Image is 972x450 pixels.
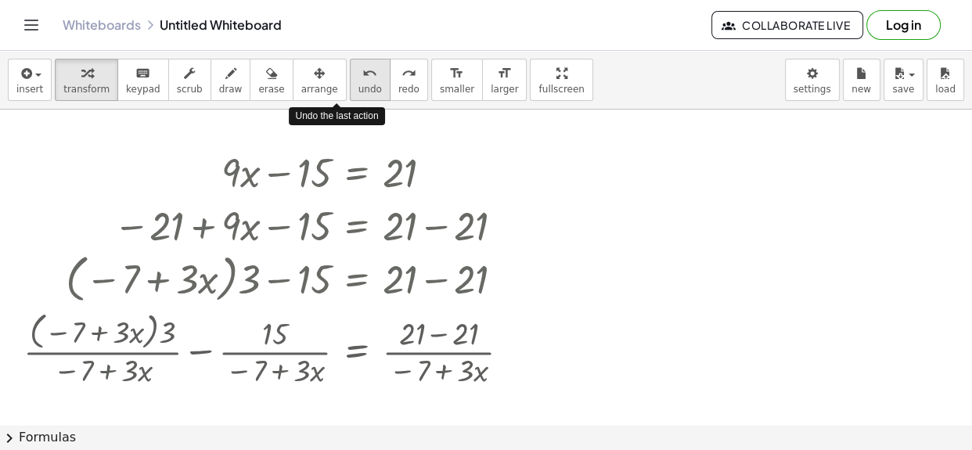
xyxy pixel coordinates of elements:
[431,59,483,101] button: format_sizesmaller
[16,84,43,95] span: insert
[538,84,584,95] span: fullscreen
[289,107,384,125] div: Undo the last action
[785,59,840,101] button: settings
[177,84,203,95] span: scrub
[8,59,52,101] button: insert
[390,59,428,101] button: redoredo
[491,84,518,95] span: larger
[440,84,474,95] span: smaller
[358,84,382,95] span: undo
[211,59,251,101] button: draw
[398,84,419,95] span: redo
[927,59,964,101] button: load
[843,59,880,101] button: new
[63,84,110,95] span: transform
[258,84,284,95] span: erase
[219,84,243,95] span: draw
[530,59,592,101] button: fullscreen
[892,84,914,95] span: save
[362,64,377,83] i: undo
[117,59,169,101] button: keyboardkeypad
[725,18,850,32] span: Collaborate Live
[482,59,527,101] button: format_sizelarger
[19,13,44,38] button: Toggle navigation
[711,11,863,39] button: Collaborate Live
[293,59,347,101] button: arrange
[135,64,150,83] i: keyboard
[168,59,211,101] button: scrub
[935,84,956,95] span: load
[497,64,512,83] i: format_size
[401,64,416,83] i: redo
[301,84,338,95] span: arrange
[126,84,160,95] span: keypad
[449,64,464,83] i: format_size
[884,59,923,101] button: save
[866,10,941,40] button: Log in
[63,17,141,33] a: Whiteboards
[794,84,831,95] span: settings
[250,59,293,101] button: erase
[350,59,391,101] button: undoundo
[851,84,871,95] span: new
[55,59,118,101] button: transform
